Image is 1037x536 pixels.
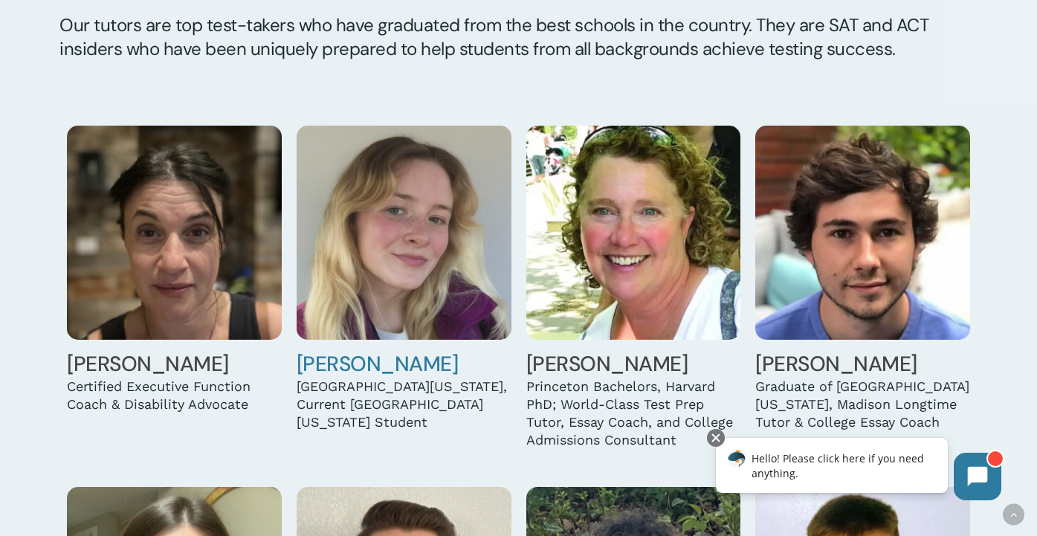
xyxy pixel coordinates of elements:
div: [GEOGRAPHIC_DATA][US_STATE], Current [GEOGRAPHIC_DATA][US_STATE] Student [297,378,511,431]
h5: Our tutors are top test-takers who have graduated from the best schools in the country. They are ... [59,13,978,61]
a: [PERSON_NAME] [67,350,229,378]
img: Olivia Adent [297,126,511,340]
div: Princeton Bachelors, Harvard PhD; World-Class Test Prep Tutor, Essay Coach, and College Admission... [526,378,741,449]
a: [PERSON_NAME] [297,350,459,378]
a: [PERSON_NAME] [755,350,917,378]
img: Augie Bennett [755,126,970,340]
div: Graduate of [GEOGRAPHIC_DATA][US_STATE], Madison Longtime Tutor & College Essay Coach [755,378,970,431]
iframe: Chatbot [700,426,1016,515]
img: Stacey Acquavella [67,126,282,340]
img: Susan Bassow [526,126,741,340]
a: [PERSON_NAME] [526,350,688,378]
div: Certified Executive Function Coach & Disability Advocate [67,378,282,413]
